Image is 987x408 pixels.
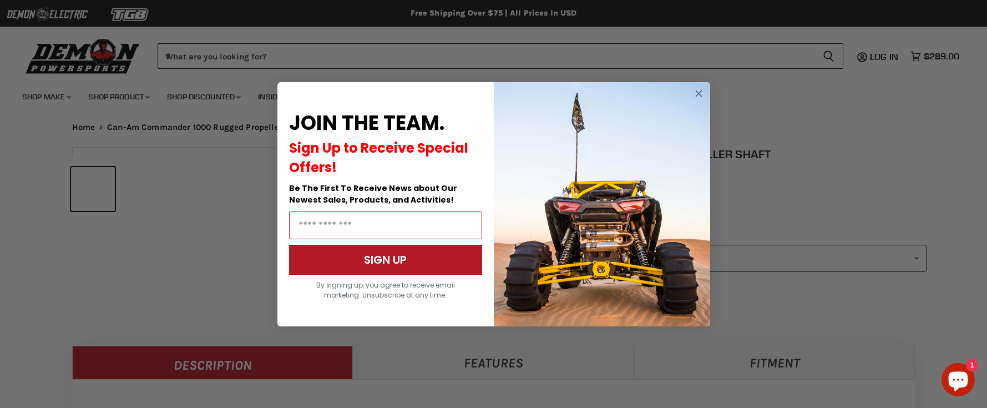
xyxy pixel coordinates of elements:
span: Be The First To Receive News about Our Newest Sales, Products, and Activities! [289,183,457,205]
button: SIGN UP [289,245,482,275]
inbox-online-store-chat: Shopify online store chat [938,363,978,399]
span: By signing up, you agree to receive email marketing. Unsubscribe at any time. [316,280,455,300]
input: Email Address [289,211,482,239]
img: a9095488-b6e7-41ba-879d-588abfab540b.jpeg [494,82,710,326]
span: Sign Up to Receive Special Offers! [289,139,468,177]
button: Close dialog [692,87,706,100]
span: JOIN THE TEAM. [289,109,444,137]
